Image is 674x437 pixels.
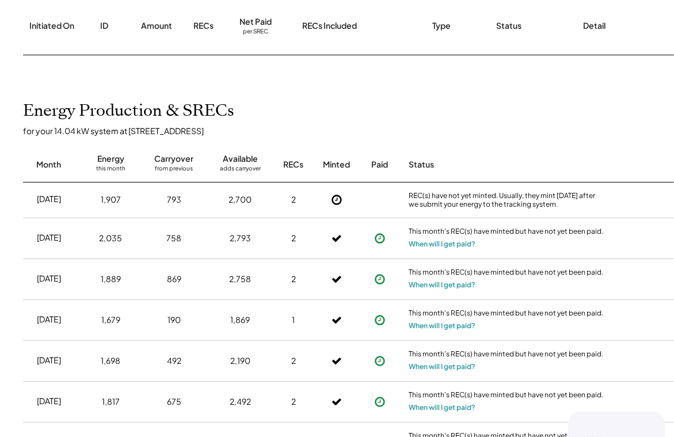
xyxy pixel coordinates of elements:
button: Payment approved, but not yet initiated. [371,311,389,329]
div: 1,869 [231,314,250,326]
div: 1,817 [102,396,120,408]
div: Month [37,159,62,170]
div: Type [432,20,451,32]
div: 2 [291,355,296,367]
div: 758 [167,233,182,244]
div: 2,492 [230,396,251,408]
div: [DATE] [37,193,61,205]
div: This month's REC(s) have minted but have not yet been paid. [409,349,604,361]
div: per SREC [243,28,269,36]
div: Status [496,20,521,32]
button: Payment approved, but not yet initiated. [371,352,389,370]
div: REC(s) have not yet minted. Usually, they mint [DATE] after we submit your energy to the tracking... [409,191,604,209]
div: 2,758 [230,273,252,285]
button: Payment approved, but not yet initiated. [371,393,389,411]
div: This month's REC(s) have minted but have not yet been paid. [409,309,604,320]
div: 2 [291,396,296,408]
button: When will I get paid? [409,320,475,332]
div: RECs [193,20,214,32]
div: [DATE] [37,273,61,284]
div: [DATE] [37,232,61,244]
div: 2 [291,194,296,206]
div: Minted [323,159,351,170]
div: Paid [372,159,389,170]
div: [DATE] [37,355,61,366]
div: 492 [167,355,181,367]
div: 1,679 [101,314,120,326]
div: 2,190 [230,355,250,367]
div: Initiated On [30,20,75,32]
div: [DATE] [37,396,61,407]
button: Not Yet Minted [328,191,345,208]
div: adds carryover [220,165,261,176]
button: Payment approved, but not yet initiated. [371,230,389,247]
div: 1,698 [101,355,121,367]
div: Amount [142,20,173,32]
div: 190 [167,314,181,326]
div: 1 [292,314,295,326]
div: Carryover [155,153,194,165]
button: Payment approved, but not yet initiated. [371,271,389,288]
div: this month [96,165,125,176]
div: Net Paid [240,16,272,28]
div: This month's REC(s) have minted but have not yet been paid. [409,227,604,238]
div: from previous [155,165,193,176]
div: 1,907 [101,194,121,206]
div: ID [101,20,109,32]
div: This month's REC(s) have minted but have not yet been paid. [409,268,604,279]
div: 2 [291,233,296,244]
div: 675 [167,396,181,408]
div: Status [409,159,604,170]
div: This month's REC(s) have minted but have not yet been paid. [409,390,604,402]
div: 2,700 [229,194,252,206]
div: 1,889 [101,273,121,285]
div: Available [223,153,258,165]
div: RECs [284,159,304,170]
div: Energy [97,153,124,165]
button: When will I get paid? [409,279,475,291]
div: Detail [583,20,606,32]
div: [DATE] [37,314,61,325]
button: When will I get paid? [409,361,475,373]
button: When will I get paid? [409,402,475,413]
div: 2,793 [230,233,251,244]
div: 869 [167,273,181,285]
button: When will I get paid? [409,238,475,250]
div: 2,035 [100,233,123,244]
div: 2 [291,273,296,285]
div: 793 [167,194,181,206]
h2: Energy Production & SRECs [23,101,234,121]
div: RECs Included [302,20,357,32]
